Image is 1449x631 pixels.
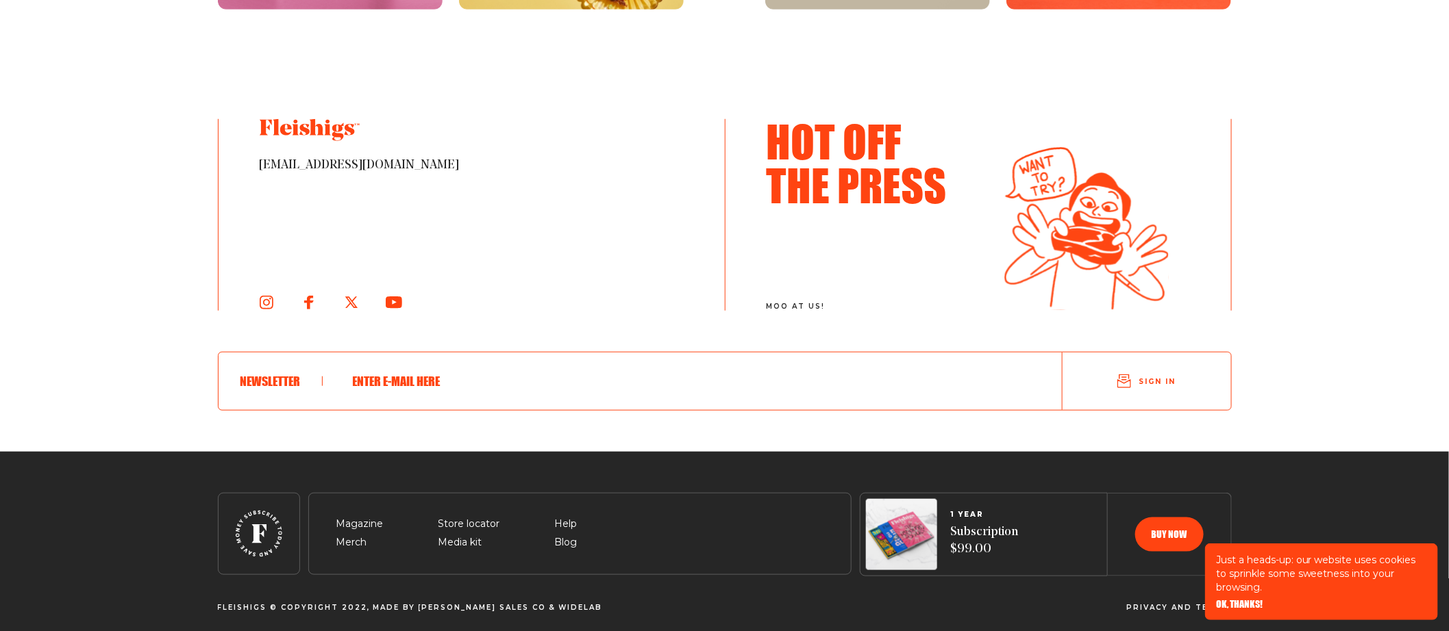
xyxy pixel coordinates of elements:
button: Buy now [1135,517,1204,552]
span: Help [555,516,578,532]
span: moo at us! [767,302,973,311]
a: Magazine [336,517,384,530]
h6: Newsletter [240,374,323,389]
h3: Hot Off The Press [767,119,965,207]
span: , [368,604,371,612]
span: Sign in [1139,376,1176,387]
a: Blog [555,536,578,548]
a: Merch [336,536,367,548]
a: Widelab [559,603,603,612]
a: Help [555,517,578,530]
span: [PERSON_NAME] Sales CO [419,604,547,612]
span: Made By [373,604,416,612]
button: Sign in [1063,358,1231,404]
a: Privacy and terms [1127,604,1229,610]
span: Privacy and terms [1127,604,1229,612]
span: Merch [336,535,367,551]
span: Subscription $99.00 [951,524,1019,558]
span: Blog [555,535,578,551]
span: [EMAIL_ADDRESS][DOMAIN_NAME] [260,157,684,174]
span: Store locator [438,516,500,532]
span: Fleishigs © Copyright 2022 [218,604,368,612]
span: Buy now [1152,530,1187,539]
a: Media kit [438,536,482,548]
p: Just a heads-up: our website uses cookies to sprinkle some sweetness into your browsing. [1216,553,1427,594]
span: Magazine [336,516,384,532]
a: Store locator [438,517,500,530]
span: 1 YEAR [951,511,1019,519]
a: [PERSON_NAME] Sales CO [419,603,547,612]
input: Enter e-mail here [345,363,1018,399]
span: & [549,604,556,612]
span: Media kit [438,535,482,551]
img: Magazines image [866,499,937,570]
span: Widelab [559,604,603,612]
